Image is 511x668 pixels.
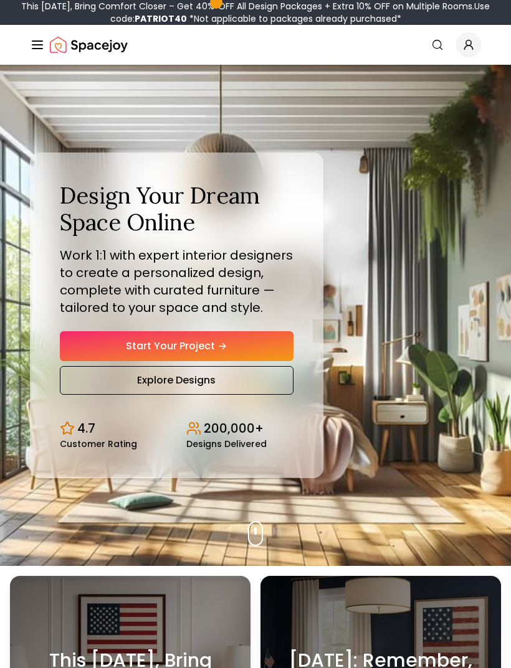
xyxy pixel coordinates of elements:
[60,247,294,316] p: Work 1:1 with expert interior designers to create a personalized design, complete with curated fu...
[187,12,401,25] span: *Not applicable to packages already purchased*
[60,440,137,448] small: Customer Rating
[60,331,294,361] a: Start Your Project
[60,182,294,236] h1: Design Your Dream Space Online
[77,420,95,437] p: 4.7
[60,410,294,448] div: Design stats
[186,440,267,448] small: Designs Delivered
[60,366,294,395] a: Explore Designs
[50,32,128,57] a: Spacejoy
[204,420,264,437] p: 200,000+
[50,32,128,57] img: Spacejoy Logo
[135,12,187,25] b: PATRIOT40
[30,25,481,65] nav: Global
